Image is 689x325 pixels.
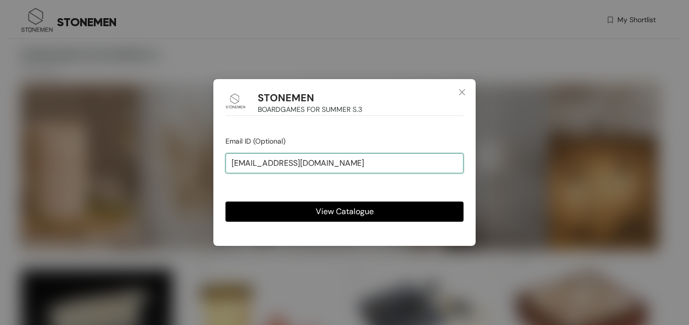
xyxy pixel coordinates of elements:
[458,88,466,96] span: close
[448,79,476,106] button: Close
[225,91,246,111] img: Buyer Portal
[225,202,464,222] button: View Catalogue
[225,153,464,173] input: jhon@doe.com
[258,104,362,115] span: BOARDGAMES FOR SUMMER S.3
[225,137,285,146] span: Email ID (Optional)
[258,92,314,104] h1: STONEMEN
[316,205,374,218] span: View Catalogue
